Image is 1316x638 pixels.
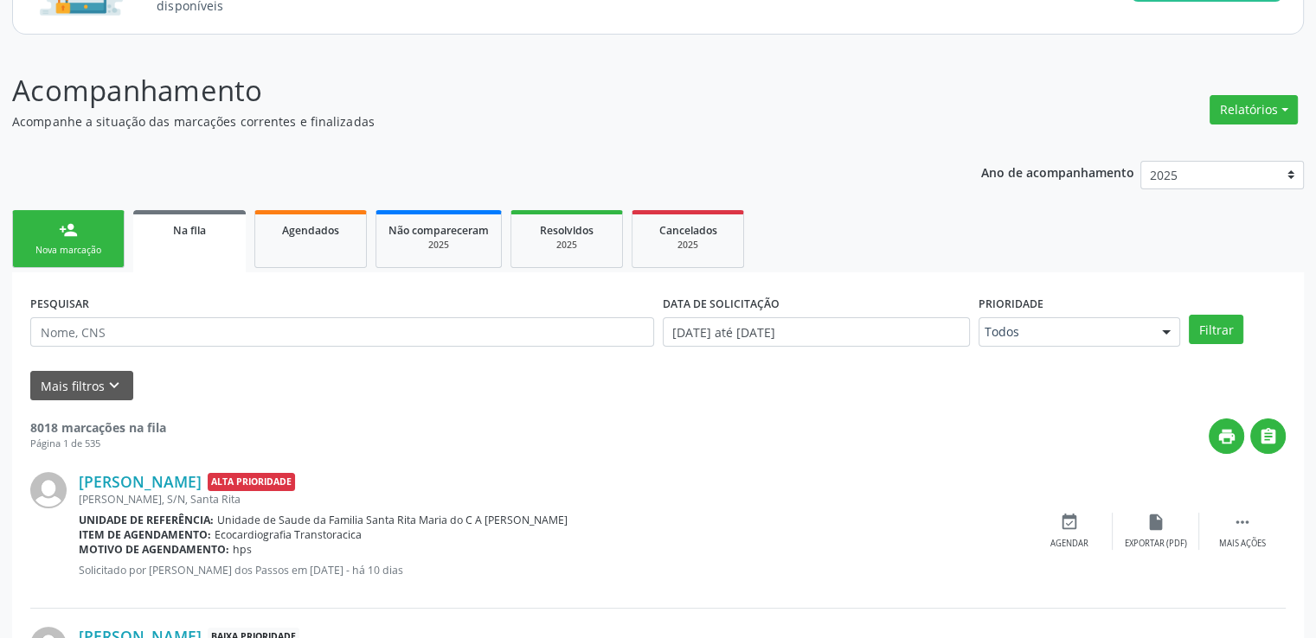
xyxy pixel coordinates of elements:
[1146,513,1165,532] i: insert_drive_file
[208,473,295,491] span: Alta Prioridade
[540,223,594,238] span: Resolvidos
[282,223,339,238] span: Agendados
[659,223,717,238] span: Cancelados
[173,223,206,238] span: Na fila
[25,244,112,257] div: Nova marcação
[645,239,731,252] div: 2025
[79,527,211,542] b: Item de agendamento:
[233,542,252,557] span: hps
[1050,538,1088,550] div: Agendar
[1259,427,1278,446] i: 
[217,513,568,527] span: Unidade de Saude da Familia Santa Rita Maria do C A [PERSON_NAME]
[79,542,229,557] b: Motivo de agendamento:
[12,69,916,112] p: Acompanhamento
[663,317,970,347] input: Selecione um intervalo
[79,472,202,491] a: [PERSON_NAME]
[1219,538,1266,550] div: Mais ações
[388,223,489,238] span: Não compareceram
[30,290,89,317] label: PESQUISAR
[30,472,67,508] img: img
[979,290,1043,317] label: Prioridade
[1060,513,1079,532] i: event_available
[1250,418,1286,454] button: 
[79,563,1026,577] p: Solicitado por [PERSON_NAME] dos Passos em [DATE] - há 10 dias
[388,239,489,252] div: 2025
[1189,315,1243,344] button: Filtrar
[79,492,1026,507] div: [PERSON_NAME], S/N, Santa Rita
[1210,95,1298,124] button: Relatórios
[30,419,166,436] strong: 8018 marcações na fila
[215,527,362,542] span: Ecocardiografia Transtoracica
[30,317,654,347] input: Nome, CNS
[12,112,916,131] p: Acompanhe a situação das marcações correntes e finalizadas
[985,323,1146,341] span: Todos
[523,239,610,252] div: 2025
[79,513,214,527] b: Unidade de referência:
[1217,427,1236,446] i: print
[1125,538,1187,550] div: Exportar (PDF)
[59,220,78,239] div: person_add
[663,290,780,317] label: DATA DE SOLICITAÇÃO
[30,437,166,451] div: Página 1 de 535
[1233,513,1252,532] i: 
[981,161,1134,182] p: Ano de acompanhamento
[1209,418,1244,454] button: print
[30,371,133,401] button: Mais filtroskeyboard_arrow_down
[105,376,124,395] i: keyboard_arrow_down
